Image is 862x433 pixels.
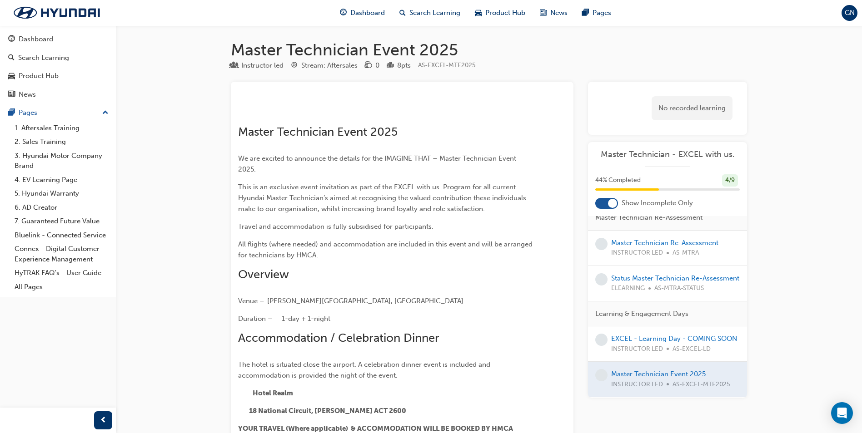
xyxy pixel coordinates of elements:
a: news-iconNews [533,4,575,22]
span: news-icon [8,91,15,99]
span: Product Hub [485,8,525,18]
a: Connex - Digital Customer Experience Management [11,242,112,266]
span: 44 % Completed [595,175,641,186]
span: AS-MTRA [673,248,699,258]
a: 7. Guaranteed Future Value [11,214,112,228]
a: 3. Hyundai Motor Company Brand [11,149,112,173]
span: Master Technician Event 2025 [238,125,398,139]
span: search-icon [399,7,406,19]
span: news-icon [540,7,547,19]
div: Stream: Aftersales [301,60,358,71]
span: pages-icon [582,7,589,19]
div: Stream [291,60,358,71]
span: car-icon [475,7,482,19]
span: News [550,8,568,18]
a: Status Master Technician Re-Assessment [611,274,739,282]
img: Trak [5,3,109,22]
a: search-iconSearch Learning [392,4,468,22]
button: Pages [4,104,112,121]
span: This is an exclusive event invitation as part of the EXCEL with us. Program for all current Hyund... [238,183,528,213]
span: pages-icon [8,109,15,117]
span: The hotel is situated close the airport. A celebration dinner event is included and accommodation... [238,360,492,379]
a: HyTRAK FAQ's - User Guide [11,266,112,280]
span: ​ 18 National Circuit, [PERSON_NAME] ACT 2600 [238,407,406,415]
span: Overview [238,267,289,281]
span: Search Learning [409,8,460,18]
div: 4 / 9 [722,174,738,187]
span: Show Incomplete Only [622,198,693,208]
span: target-icon [291,62,298,70]
div: 8 pts [397,60,411,71]
div: Type [231,60,284,71]
span: Travel and accommodation is fully subsidised for participants. [238,222,433,231]
div: Search Learning [18,53,69,63]
span: Dashboard [350,8,385,18]
div: Points [387,60,411,71]
span: Accommodation / Celebration Dinner [238,331,439,345]
div: Dashboard [19,34,53,44]
span: ELEARNING [611,283,645,294]
div: 0 [375,60,379,71]
span: learningRecordVerb_NONE-icon [595,369,608,381]
a: car-iconProduct Hub [468,4,533,22]
span: search-icon [8,54,15,62]
span: car-icon [8,72,15,80]
div: Instructor led [241,60,284,71]
a: Bluelink - Connected Service [11,228,112,242]
span: learningResourceType_INSTRUCTOR_LED-icon [231,62,238,70]
div: Price [365,60,379,71]
div: No recorded learning [652,96,732,120]
a: Search Learning [4,49,112,66]
div: Pages [19,108,37,118]
span: up-icon [102,107,109,119]
span: Learning & Engagement Days [595,309,688,319]
span: Master Technician Re-Assessment [595,212,703,223]
span: Venue – [PERSON_NAME][GEOGRAPHIC_DATA], [GEOGRAPHIC_DATA] [238,297,463,305]
span: AS-MTRA-STATUS [654,283,704,294]
span: INSTRUCTOR LED [611,344,663,354]
button: DashboardSearch LearningProduct HubNews [4,29,112,104]
a: 6. AD Creator [11,201,112,215]
a: Product Hub [4,68,112,84]
span: Learning resource code [418,61,476,69]
a: Master Technician - EXCEL with us. [595,149,740,160]
span: learningRecordVerb_NONE-icon [595,273,608,285]
span: learningRecordVerb_NONE-icon [595,334,608,346]
span: podium-icon [387,62,394,70]
a: Master Technician Re-Assessment [611,239,718,247]
a: guage-iconDashboard [333,4,392,22]
span: guage-icon [340,7,347,19]
span: guage-icon [8,35,15,44]
span: GN [845,8,855,18]
span: INSTRUCTOR LED [611,248,663,258]
span: AS-EXCEL-LD [673,344,711,354]
span: Duration – 1-day + 1-night [238,315,330,323]
span: Pages [593,8,611,18]
h1: Master Technician Event 2025 [231,40,747,60]
span: learningRecordVerb_NONE-icon [595,238,608,250]
div: News [19,89,36,100]
span: money-icon [365,62,372,70]
a: 4. EV Learning Page [11,173,112,187]
a: All Pages [11,280,112,294]
span: Hotel Realm [253,389,293,397]
span: YOUR TRAVEL (Where applicable) & ACCOMMODATION WILL BE BOOKED BY HMCA [238,424,513,433]
span: All flights (where needed) and accommodation are included in this event and will be arranged for ... [238,240,534,259]
a: EXCEL - Learning Day - COMING SOON [611,335,737,343]
button: GN [842,5,857,21]
div: Open Intercom Messenger [831,402,853,424]
span: We are excited to announce the details for the IMAGINE THAT – Master Technician Event 2025. [238,154,518,173]
a: 5. Hyundai Warranty [11,187,112,201]
a: 2. Sales Training [11,135,112,149]
a: News [4,86,112,103]
a: 1. Aftersales Training [11,121,112,135]
a: Dashboard [4,31,112,48]
span: prev-icon [100,415,107,426]
div: Product Hub [19,71,59,81]
a: pages-iconPages [575,4,618,22]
